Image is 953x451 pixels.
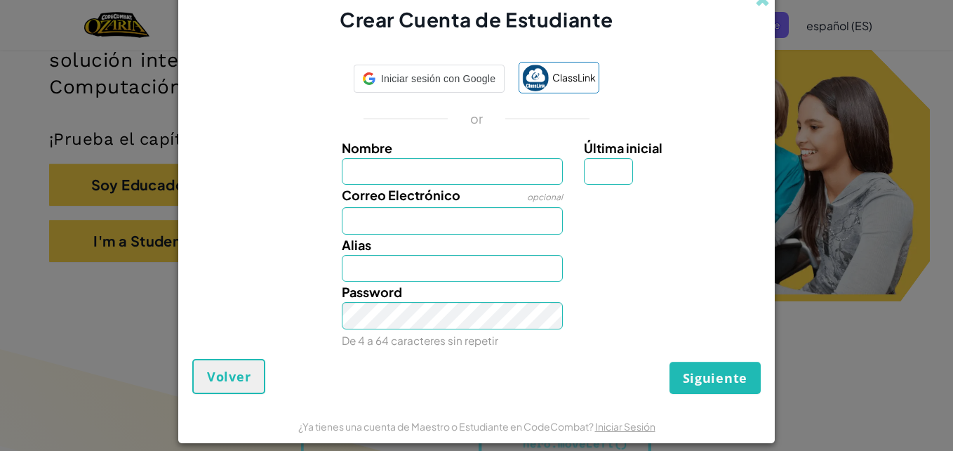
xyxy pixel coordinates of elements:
span: Siguiente [683,370,747,386]
span: Alias [342,237,371,253]
span: Crear Cuenta de Estudiante [340,7,613,32]
span: Última inicial [584,140,662,156]
span: Password [342,284,402,300]
span: Volver [207,368,251,385]
span: ClassLink [552,67,596,88]
span: ¿Ya tienes una cuenta de Maestro o Estudiante en CodeCombat? [298,420,595,433]
span: Nombre [342,140,392,156]
span: Iniciar sesión con Google [381,69,495,89]
div: Iniciar sesión con Google [354,65,505,93]
button: Siguiente [669,362,761,394]
img: classlink-logo-small.png [522,65,549,91]
span: opcional [527,192,563,202]
span: Correo Electrónico [342,187,460,203]
a: Iniciar Sesión [595,420,655,433]
small: De 4 a 64 caracteres sin repetir [342,334,498,347]
button: Volver [192,359,265,394]
p: or [470,110,484,127]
